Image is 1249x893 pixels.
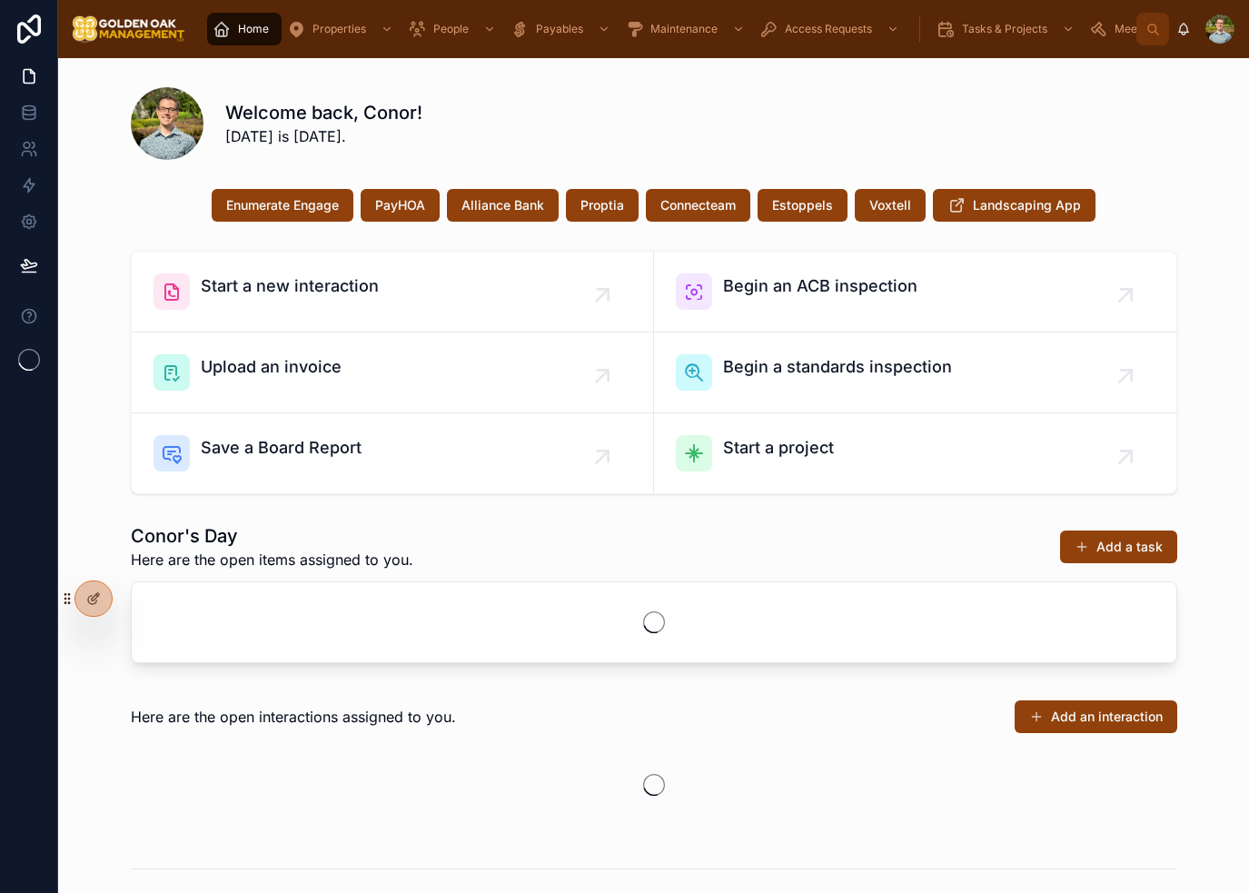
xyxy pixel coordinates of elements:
[620,13,754,45] a: Maintenance
[461,196,544,214] span: Alliance Bank
[226,196,339,214] span: Enumerate Engage
[536,22,583,36] span: Payables
[200,9,1136,49] div: scrollable content
[646,189,750,222] button: Connecteam
[660,196,736,214] span: Connecteam
[654,332,1176,413] a: Begin a standards inspection
[201,354,342,380] span: Upload an invoice
[855,189,926,222] button: Voxtell
[402,13,505,45] a: People
[772,196,833,214] span: Estoppels
[650,22,718,36] span: Maintenance
[132,332,654,413] a: Upload an invoice
[1015,700,1177,733] button: Add an interaction
[375,196,425,214] span: PayHOA
[933,189,1095,222] button: Landscaping App
[580,196,624,214] span: Proptia
[201,435,362,461] span: Save a Board Report
[433,22,469,36] span: People
[754,13,908,45] a: Access Requests
[282,13,402,45] a: Properties
[225,125,422,147] span: [DATE] is [DATE].
[973,196,1081,214] span: Landscaping App
[931,13,1084,45] a: Tasks & Projects
[238,22,269,36] span: Home
[785,22,872,36] span: Access Requests
[654,252,1176,332] a: Begin an ACB inspection
[1060,531,1177,563] button: Add a task
[723,354,952,380] span: Begin a standards inspection
[212,189,353,222] button: Enumerate Engage
[723,273,917,299] span: Begin an ACB inspection
[869,196,911,214] span: Voxtell
[361,189,440,222] button: PayHOA
[312,22,366,36] span: Properties
[131,523,413,549] h1: Conor's Day
[131,549,413,571] span: Here are the open items assigned to you.
[566,189,639,222] button: Proptia
[132,252,654,332] a: Start a new interaction
[505,13,620,45] a: Payables
[73,15,185,44] img: App logo
[225,100,422,125] h1: Welcome back, Conor!
[1115,22,1227,36] span: Meeting Management
[201,273,379,299] span: Start a new interaction
[962,22,1047,36] span: Tasks & Projects
[723,435,834,461] span: Start a project
[132,413,654,493] a: Save a Board Report
[654,413,1176,493] a: Start a project
[447,189,559,222] button: Alliance Bank
[207,13,282,45] a: Home
[758,189,848,222] button: Estoppels
[131,706,456,728] span: Here are the open interactions assigned to you.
